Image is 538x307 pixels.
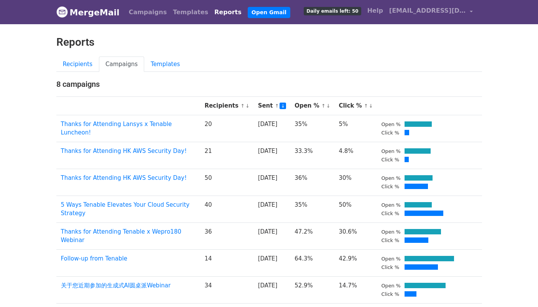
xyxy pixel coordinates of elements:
a: Campaigns [99,56,144,72]
td: [DATE] [253,276,290,303]
td: 20 [200,115,253,142]
small: Open % [382,283,401,289]
a: Thanks for Attending Lansys x Tenable Luncheon! [61,121,172,136]
a: ↑ [275,103,279,109]
a: ↓ [326,103,331,109]
a: ↑ [240,103,245,109]
a: Daily emails left: 50 [301,3,364,18]
a: ↓ [280,103,286,109]
span: [EMAIL_ADDRESS][DOMAIN_NAME] [389,6,466,15]
td: 50% [334,196,377,222]
h2: Reports [56,36,482,49]
img: MergeMail logo [56,6,68,18]
a: Campaigns [126,5,170,20]
th: Open % [290,97,334,115]
a: Thanks for Attending HK AWS Security Day! [61,174,187,181]
a: ↑ [321,103,326,109]
small: Open % [382,229,401,235]
span: Daily emails left: 50 [304,7,361,15]
td: 4.8% [334,142,377,169]
a: MergeMail [56,4,120,20]
small: Click % [382,130,400,136]
small: Click % [382,291,400,297]
td: 35% [290,115,334,142]
small: Open % [382,175,401,181]
th: Sent [253,97,290,115]
td: 33.3% [290,142,334,169]
a: Templates [170,5,211,20]
a: Recipients [56,56,99,72]
a: ↑ [364,103,368,109]
td: 42.9% [334,249,377,276]
small: Click % [382,237,400,243]
small: Click % [382,157,400,163]
td: [DATE] [253,115,290,142]
h4: 8 campaigns [56,80,482,89]
td: [DATE] [253,196,290,222]
td: 14.7% [334,276,377,303]
small: Open % [382,121,401,127]
td: 21 [200,142,253,169]
td: 50 [200,169,253,196]
th: Click % [334,97,377,115]
td: 5% [334,115,377,142]
small: Click % [382,211,400,216]
td: 64.3% [290,249,334,276]
a: Open Gmail [248,7,290,18]
td: [DATE] [253,249,290,276]
a: Templates [144,56,186,72]
td: 30.6% [334,222,377,249]
td: 14 [200,249,253,276]
small: Open % [382,148,401,154]
small: Click % [382,184,400,189]
td: 30% [334,169,377,196]
small: Click % [382,264,400,270]
a: ↓ [369,103,373,109]
small: Open % [382,256,401,262]
th: Recipients [200,97,253,115]
a: Help [364,3,386,18]
a: Reports [211,5,245,20]
td: 40 [200,196,253,222]
a: Thanks for Attending HK AWS Security Day! [61,148,187,154]
a: 5 Ways Tenable Elevates Your Cloud Security Strategy [61,201,190,217]
td: 36 [200,222,253,249]
td: 52.9% [290,276,334,303]
td: 47.2% [290,222,334,249]
a: [EMAIL_ADDRESS][DOMAIN_NAME] [386,3,476,21]
td: [DATE] [253,142,290,169]
td: 35% [290,196,334,222]
td: [DATE] [253,169,290,196]
small: Open % [382,202,401,208]
td: 36% [290,169,334,196]
td: 34 [200,276,253,303]
td: [DATE] [253,222,290,249]
a: Follow-up from Tenable [61,255,127,262]
a: ↓ [245,103,250,109]
a: 关于您近期参加的生成式AI圆桌派Webinar [61,282,171,289]
a: Thanks for Attending Tenable x Wepro180 Webinar [61,228,181,244]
